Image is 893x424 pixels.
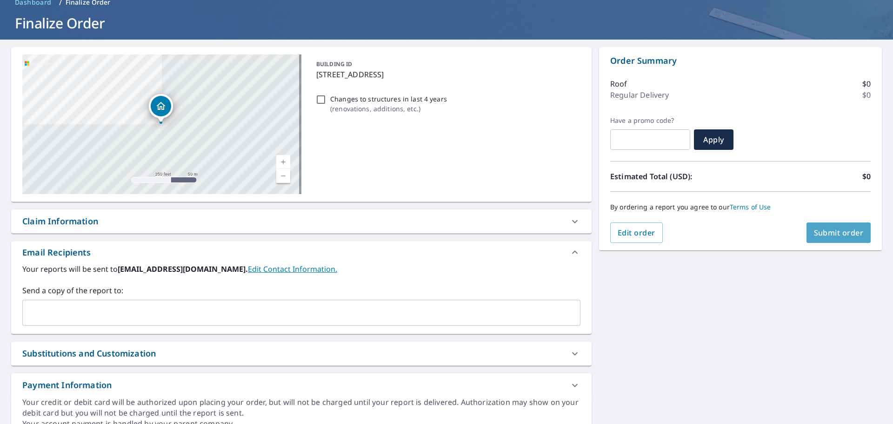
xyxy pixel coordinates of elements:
[814,228,864,238] span: Submit order
[618,228,655,238] span: Edit order
[248,264,337,274] a: EditContactInfo
[118,264,248,274] b: [EMAIL_ADDRESS][DOMAIN_NAME].
[22,285,580,296] label: Send a copy of the report to:
[276,169,290,183] a: Current Level 17, Zoom Out
[22,379,112,391] div: Payment Information
[11,209,592,233] div: Claim Information
[22,246,91,259] div: Email Recipients
[22,263,580,275] label: Your reports will be sent to
[316,60,352,68] p: BUILDING ID
[330,104,447,114] p: ( renovations, additions, etc. )
[22,347,156,360] div: Substitutions and Customization
[806,222,871,243] button: Submit order
[694,129,733,150] button: Apply
[11,13,882,33] h1: Finalize Order
[610,54,871,67] p: Order Summary
[730,202,771,211] a: Terms of Use
[22,397,580,418] div: Your credit or debit card will be authorized upon placing your order, but will not be charged unt...
[22,215,98,228] div: Claim Information
[862,78,871,89] p: $0
[276,155,290,169] a: Current Level 17, Zoom In
[316,69,577,80] p: [STREET_ADDRESS]
[11,241,592,263] div: Email Recipients
[610,116,690,125] label: Have a promo code?
[610,89,669,101] p: Regular Delivery
[701,135,726,145] span: Apply
[610,171,740,182] p: Estimated Total (USD):
[610,222,663,243] button: Edit order
[330,94,447,104] p: Changes to structures in last 4 years
[862,89,871,101] p: $0
[862,171,871,182] p: $0
[610,203,871,211] p: By ordering a report you agree to our
[610,78,627,89] p: Roof
[11,342,592,365] div: Substitutions and Customization
[149,94,173,123] div: Dropped pin, building 1, Residential property, 920 Cliffrose Way Severance, CO 80550
[11,373,592,397] div: Payment Information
